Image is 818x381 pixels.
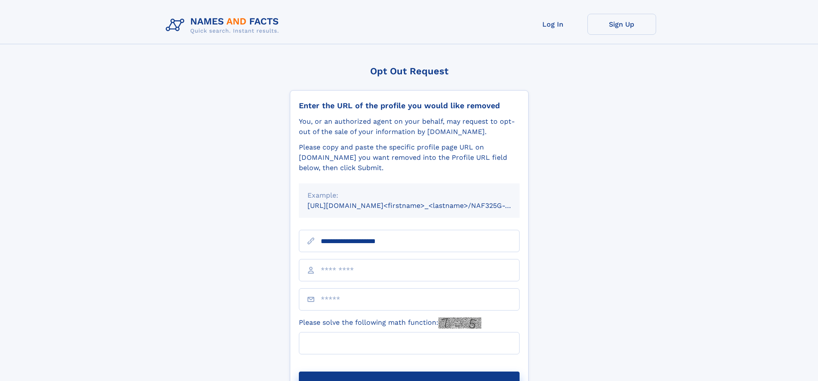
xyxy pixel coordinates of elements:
div: Enter the URL of the profile you would like removed [299,101,520,110]
div: Please copy and paste the specific profile page URL on [DOMAIN_NAME] you want removed into the Pr... [299,142,520,173]
div: You, or an authorized agent on your behalf, may request to opt-out of the sale of your informatio... [299,116,520,137]
a: Sign Up [587,14,656,35]
label: Please solve the following math function: [299,317,481,329]
img: Logo Names and Facts [162,14,286,37]
div: Opt Out Request [290,66,529,76]
div: Example: [307,190,511,201]
a: Log In [519,14,587,35]
small: [URL][DOMAIN_NAME]<firstname>_<lastname>/NAF325G-xxxxxxxx [307,201,536,210]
